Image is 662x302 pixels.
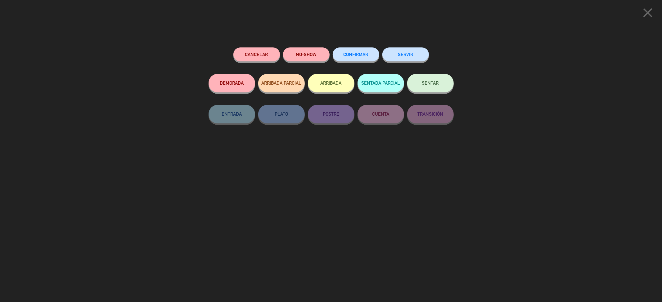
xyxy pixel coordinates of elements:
[209,74,255,92] button: DEMORADA
[233,47,280,61] button: Cancelar
[308,74,354,92] button: ARRIBADA
[382,47,429,61] button: SERVIR
[358,105,404,123] button: CUENTA
[308,105,354,123] button: POSTRE
[258,105,305,123] button: PLATO
[407,74,454,92] button: SENTAR
[422,80,439,86] span: SENTAR
[358,74,404,92] button: SENTADA PARCIAL
[638,5,657,23] button: close
[261,80,301,86] span: ARRIBADA PARCIAL
[209,105,255,123] button: ENTRADA
[283,47,330,61] button: NO-SHOW
[407,105,454,123] button: TRANSICIÓN
[344,52,368,57] span: CONFIRMAR
[640,5,655,20] i: close
[333,47,379,61] button: CONFIRMAR
[258,74,305,92] button: ARRIBADA PARCIAL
